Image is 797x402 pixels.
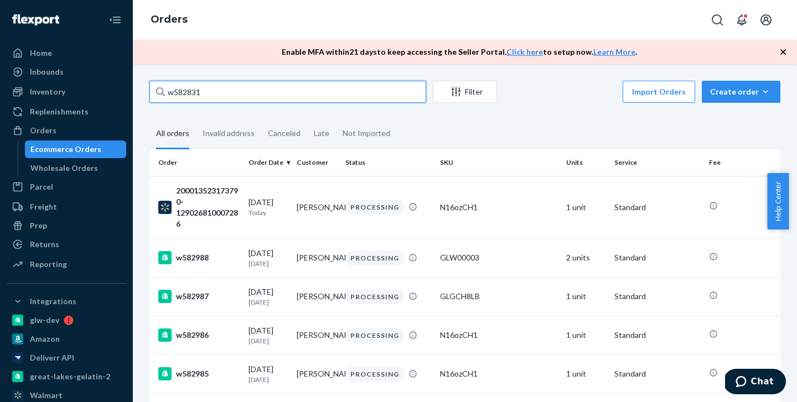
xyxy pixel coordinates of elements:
a: Amazon [7,330,126,348]
button: Create order [702,81,780,103]
th: Units [562,149,610,176]
td: [PERSON_NAME] [292,277,340,316]
th: Status [341,149,436,176]
iframe: Opens a widget where you can chat to one of our agents [725,369,786,396]
div: Inbounds [30,66,64,77]
td: [PERSON_NAME] [292,176,340,238]
div: Replenishments [30,106,89,117]
a: Reporting [7,255,126,273]
p: Standard [614,330,700,341]
div: Filter [433,86,496,97]
p: Enable MFA within 21 days to keep accessing the Seller Portal. to setup now. . [282,46,637,58]
div: [DATE] [249,364,288,384]
div: Walmart [30,390,63,401]
div: Orders [30,125,56,136]
div: Freight [30,201,57,212]
a: Replenishments [7,103,126,121]
div: [DATE] [249,286,288,307]
div: N16ozCH1 [440,330,557,341]
td: 1 unit [562,316,610,354]
div: Reporting [30,259,67,270]
ol: breadcrumbs [142,4,196,36]
td: 1 unit [562,277,610,316]
div: GLGCH8LB [440,291,557,302]
div: Wholesale Orders [30,163,98,174]
a: great-lakes-gelatin-2 [7,368,126,385]
div: Home [30,48,52,59]
th: Order [149,149,244,176]
div: glw-dev [30,315,59,326]
a: Wholesale Orders [25,159,127,177]
div: Deliverr API [30,352,74,363]
div: PROCESSING [345,289,404,304]
button: Filter [433,81,497,103]
div: Not Imported [343,119,390,148]
td: [PERSON_NAME] [292,238,340,277]
td: [PERSON_NAME] [292,316,340,354]
div: great-lakes-gelatin-2 [30,371,110,382]
div: All orders [156,119,189,149]
a: Learn More [593,47,635,56]
div: PROCESSING [345,328,404,343]
div: Returns [30,239,59,250]
div: Inventory [30,86,65,97]
a: Orders [151,13,188,25]
th: Service [610,149,705,176]
img: Flexport logo [12,14,59,25]
button: Open Search Box [706,9,728,31]
button: Import Orders [623,81,695,103]
div: GLW00003 [440,252,557,263]
a: Freight [7,198,126,216]
input: Search orders [149,81,426,103]
div: w582985 [158,367,240,380]
p: Standard [614,202,700,213]
div: Invalid address [203,119,255,148]
div: Canceled [268,119,301,148]
p: Standard [614,291,700,302]
th: Fee [705,149,780,176]
div: Integrations [30,296,76,307]
p: Standard [614,252,700,263]
th: SKU [436,149,562,176]
button: Integrations [7,293,126,310]
a: Ecommerce Orders [25,140,127,158]
div: Ecommerce Orders [30,144,101,155]
p: [DATE] [249,259,288,268]
button: Open account menu [755,9,777,31]
a: Home [7,44,126,62]
div: Amazon [30,333,60,344]
div: PROCESSING [345,367,404,382]
td: 2 units [562,238,610,277]
td: [PERSON_NAME] [292,354,340,393]
button: Open notifications [731,9,753,31]
td: 1 unit [562,176,610,238]
div: N16ozCH1 [440,368,557,379]
div: PROCESSING [345,250,404,265]
td: 1 unit [562,354,610,393]
a: Prep [7,217,126,234]
button: Help Center [767,173,789,229]
a: Inventory [7,83,126,101]
div: [DATE] [249,248,288,268]
a: glw-dev [7,311,126,329]
div: w582988 [158,251,240,264]
th: Order Date [244,149,292,176]
a: Returns [7,236,126,253]
div: [DATE] [249,197,288,217]
p: Today [249,208,288,217]
p: [DATE] [249,375,288,384]
p: [DATE] [249,336,288,346]
a: Deliverr API [7,349,126,367]
div: w582986 [158,328,240,342]
a: Parcel [7,178,126,196]
div: [DATE] [249,325,288,346]
div: N16ozCH1 [440,202,557,213]
div: Late [314,119,329,148]
a: Inbounds [7,63,126,81]
div: Customer [297,158,336,167]
button: Close Navigation [104,9,126,31]
p: [DATE] [249,297,288,307]
a: Orders [7,122,126,139]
